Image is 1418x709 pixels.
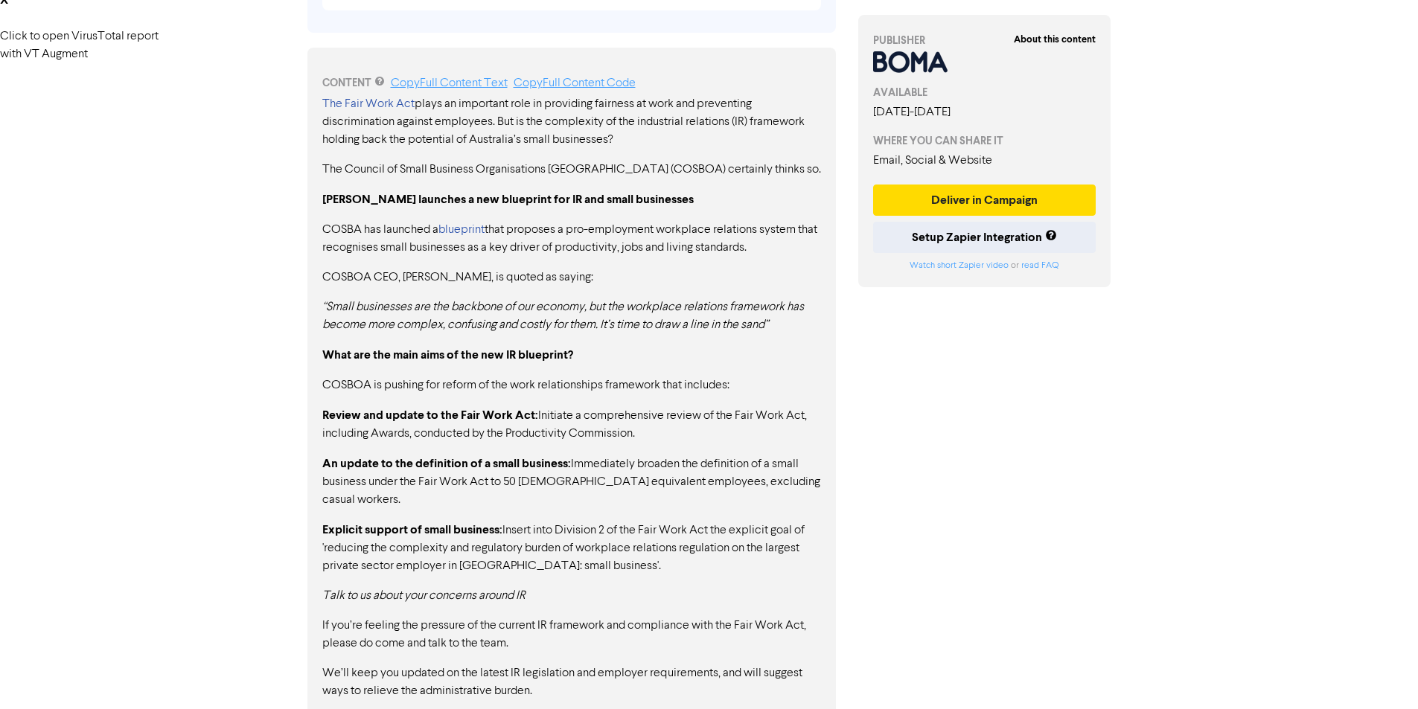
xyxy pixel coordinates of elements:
a: Copy Full Content Code [514,77,636,89]
strong: [PERSON_NAME] launches a new blueprint for IR and small businesses [322,192,694,207]
em: Talk to us about your concerns around IR [322,590,525,602]
div: AVAILABLE [873,85,1096,100]
div: CONTENT [322,74,821,92]
div: or [873,259,1096,272]
em: “Small businesses are the backbone of our economy, but the workplace relations framework has beco... [322,301,804,331]
strong: Explicit support of small business: [322,522,502,537]
p: Initiate a comprehensive review of the Fair Work Act, including Awards, conducted by the Producti... [322,406,821,443]
div: PUBLISHER [873,33,1096,48]
p: The Council of Small Business Organisations [GEOGRAPHIC_DATA] (COSBOA) certainly thinks so. [322,161,821,179]
iframe: Chat Widget [1344,638,1418,709]
div: Email, Social & Website [873,152,1096,170]
p: We’ll keep you updated on the latest IR legislation and employer requirements, and will suggest w... [322,664,821,700]
a: The Fair Work Act [322,98,415,110]
a: Watch short Zapier video [910,261,1009,270]
a: blueprint [438,224,485,236]
p: COSBOA is pushing for reform of the work relationships framework that includes: [322,376,821,394]
a: Copy Full Content Text [391,77,508,89]
strong: Review and update to the Fair Work Act: [322,408,538,423]
button: Setup Zapier Integration [873,222,1096,253]
p: COSBA has launched a that proposes a pro-employment workplace relations system that recognises sm... [322,221,821,257]
div: [DATE] - [DATE] [873,103,1096,121]
p: Immediately broaden the definition of a small business under the Fair Work Act to 50 [DEMOGRAPHIC... [322,455,821,509]
p: Insert into Division 2 of the Fair Work Act the explicit goal of 'reducing the complexity and reg... [322,521,821,575]
div: WHERE YOU CAN SHARE IT [873,133,1096,149]
strong: An update to the definition of a small business: [322,456,571,471]
p: If you’re feeling the pressure of the current IR framework and compliance with the Fair Work Act,... [322,617,821,652]
p: plays an important role in providing fairness at work and preventing discrimination against emplo... [322,95,821,149]
p: COSBOA CEO, [PERSON_NAME], is quoted as saying: [322,269,821,286]
button: Deliver in Campaign [873,185,1096,216]
a: read FAQ [1021,261,1058,270]
strong: What are the main aims of the new IR blueprint? [322,347,573,362]
strong: About this content [1014,33,1096,45]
